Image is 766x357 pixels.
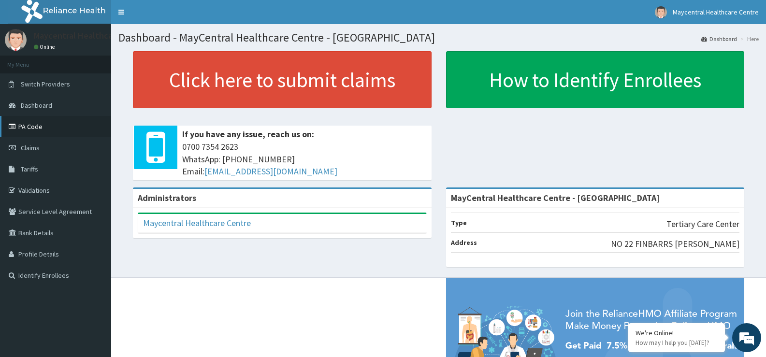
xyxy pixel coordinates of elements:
a: Click here to submit claims [133,51,432,108]
b: Type [451,218,467,227]
p: How may I help you today? [636,339,718,347]
span: Dashboard [21,101,52,110]
strong: MayCentral Healthcare Centre - [GEOGRAPHIC_DATA] [451,192,660,203]
p: Tertiary Care Center [666,218,739,230]
span: Switch Providers [21,80,70,88]
b: Administrators [138,192,196,203]
span: Maycentral Healthcare Centre [673,8,759,16]
a: [EMAIL_ADDRESS][DOMAIN_NAME] [204,166,337,177]
p: Maycentral Healthcare Centre [34,31,148,40]
a: Online [34,43,57,50]
img: User Image [5,29,27,51]
a: How to Identify Enrollees [446,51,745,108]
h1: Dashboard - MayCentral Healthcare Centre - [GEOGRAPHIC_DATA] [118,31,759,44]
a: Maycentral Healthcare Centre [143,217,251,228]
span: Tariffs [21,165,38,173]
li: Here [738,35,759,43]
span: 0700 7354 2623 WhatsApp: [PHONE_NUMBER] Email: [182,141,427,178]
div: We're Online! [636,328,718,337]
a: Dashboard [701,35,737,43]
b: Address [451,238,477,247]
p: NO 22 FINBARRS [PERSON_NAME] [611,238,739,250]
img: User Image [655,6,667,18]
span: Claims [21,143,40,152]
b: If you have any issue, reach us on: [182,129,314,140]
